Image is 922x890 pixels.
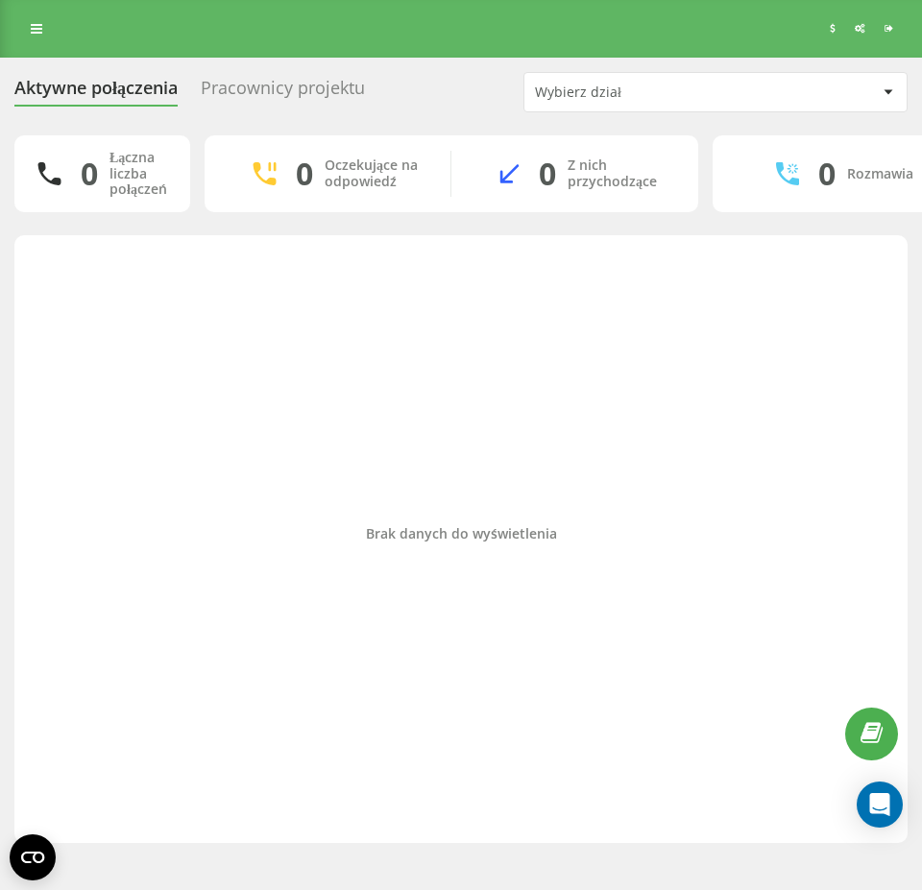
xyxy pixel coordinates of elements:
[847,166,913,182] div: Rozmawia
[818,156,836,192] div: 0
[201,78,365,108] div: Pracownicy projektu
[30,526,892,542] div: Brak danych do wyświetlenia
[81,156,98,192] div: 0
[535,84,764,101] div: Wybierz dział
[10,834,56,880] button: Open CMP widget
[857,782,903,828] div: Open Intercom Messenger
[296,156,313,192] div: 0
[325,157,422,190] div: Oczekujące na odpowiedź
[539,156,556,192] div: 0
[109,150,167,198] div: Łączna liczba połączeń
[14,78,178,108] div: Aktywne połączenia
[568,157,669,190] div: Z nich przychodzące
